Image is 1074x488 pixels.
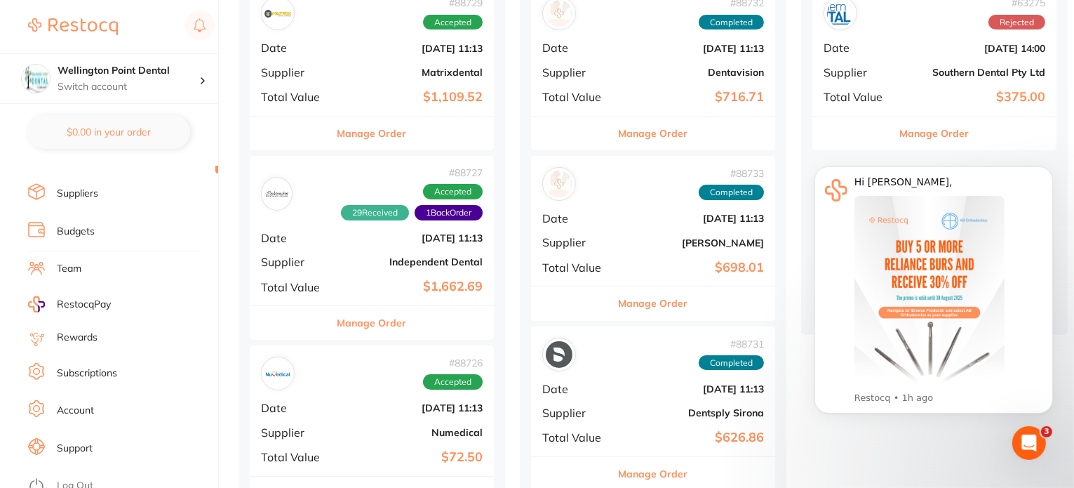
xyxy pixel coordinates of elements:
[900,117,969,150] button: Manage Order
[57,187,98,201] a: Suppliers
[261,91,331,103] span: Total Value
[1012,426,1046,460] iframe: Intercom live chat
[423,15,483,30] span: Accepted
[22,65,50,93] img: Wellington Point Dental
[337,306,407,340] button: Manage Order
[699,338,764,350] span: # 88731
[264,181,289,206] img: Independent Dental
[542,41,612,54] span: Date
[28,296,45,312] img: RestocqPay
[337,117,407,150] button: Manage Order
[988,15,1045,30] span: Rejected
[293,167,483,178] span: # 88727
[57,262,81,276] a: Team
[57,298,111,312] span: RestocqPay
[57,225,95,239] a: Budgets
[28,115,190,149] button: $0.00 in your order
[28,296,111,312] a: RestocqPay
[624,67,764,78] b: Dentavision
[624,90,764,105] b: $716.71
[342,90,483,105] b: $1,109.52
[793,145,1074,450] iframe: Intercom notifications message
[261,281,331,294] span: Total Value
[699,185,764,200] span: Completed
[699,355,764,371] span: Completed
[261,426,331,439] span: Supplier
[342,450,483,465] b: $72.50
[624,213,764,224] b: [DATE] 11:13
[342,279,483,294] b: $1,662.69
[57,367,117,381] a: Subscriptions
[824,41,894,54] span: Date
[542,236,612,249] span: Supplier
[824,66,894,79] span: Supplier
[624,237,764,249] b: [PERSON_NAME]
[905,90,1045,105] b: $375.00
[250,156,494,340] div: Independent Dental#8872729Received1BackOrderAcceptedDate[DATE] 11:13SupplierIndependent DentalTot...
[423,357,483,369] span: # 88726
[342,67,483,78] b: Matrixdental
[619,286,688,320] button: Manage Order
[342,43,483,54] b: [DATE] 11:13
[261,232,331,244] span: Date
[341,205,409,220] span: Received
[423,374,483,390] span: Accepted
[261,451,331,463] span: Total Value
[423,184,483,199] span: Accepted
[905,67,1045,78] b: Southern Dental Pty Ltd
[415,205,483,220] span: Back orders
[342,402,483,414] b: [DATE] 11:13
[542,431,612,444] span: Total Value
[342,256,483,268] b: Independent Dental
[342,427,483,438] b: Numedical
[28,11,118,43] a: Restocq Logo
[28,18,118,35] img: Restocq Logo
[624,261,764,275] b: $698.01
[261,41,331,54] span: Date
[57,404,94,418] a: Account
[699,168,764,179] span: # 88733
[542,261,612,274] span: Total Value
[261,66,331,79] span: Supplier
[261,402,331,414] span: Date
[58,80,199,94] p: Switch account
[624,430,764,445] b: $626.86
[542,383,612,395] span: Date
[1041,426,1052,437] span: 3
[546,171,572,197] img: Henry Schein Halas
[619,117,688,150] button: Manage Order
[58,64,199,78] h4: Wellington Point Dental
[542,212,612,225] span: Date
[624,43,764,54] b: [DATE] 11:13
[905,43,1045,54] b: [DATE] 14:00
[546,341,572,368] img: Dentsply Sirona
[542,91,612,103] span: Total Value
[264,360,291,387] img: Numedical
[824,91,894,103] span: Total Value
[542,407,612,419] span: Supplier
[57,331,98,345] a: Rewards
[624,407,764,418] b: Dentsply Sirona
[624,383,764,395] b: [DATE] 11:13
[699,15,764,30] span: Completed
[261,256,331,268] span: Supplier
[342,232,483,244] b: [DATE] 11:13
[542,66,612,79] span: Supplier
[57,442,93,456] a: Support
